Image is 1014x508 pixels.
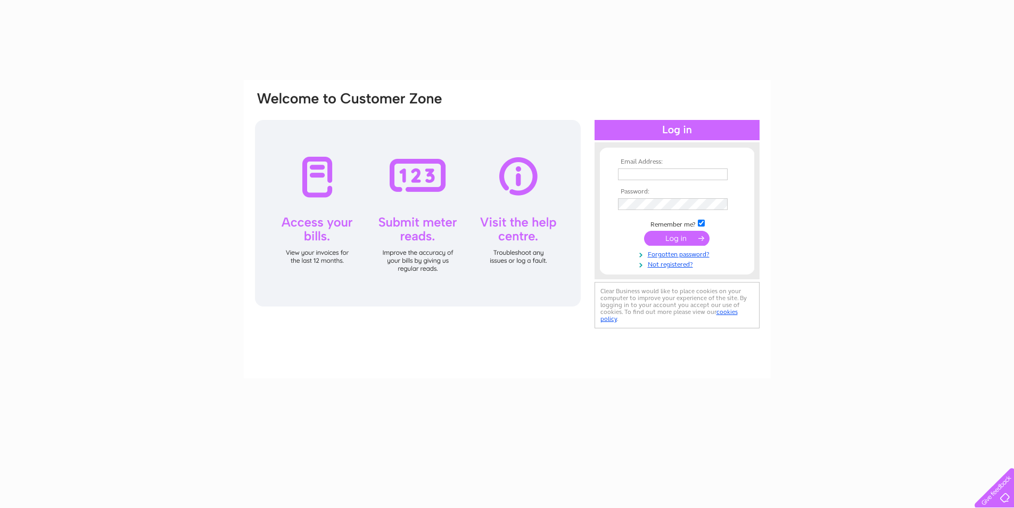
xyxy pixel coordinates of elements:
[618,259,739,269] a: Not registered?
[615,158,739,166] th: Email Address:
[600,308,738,322] a: cookies policy
[595,282,760,328] div: Clear Business would like to place cookies on your computer to improve your experience of the sit...
[644,231,710,246] input: Submit
[615,218,739,229] td: Remember me?
[615,188,739,196] th: Password:
[618,248,739,259] a: Forgotten password?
